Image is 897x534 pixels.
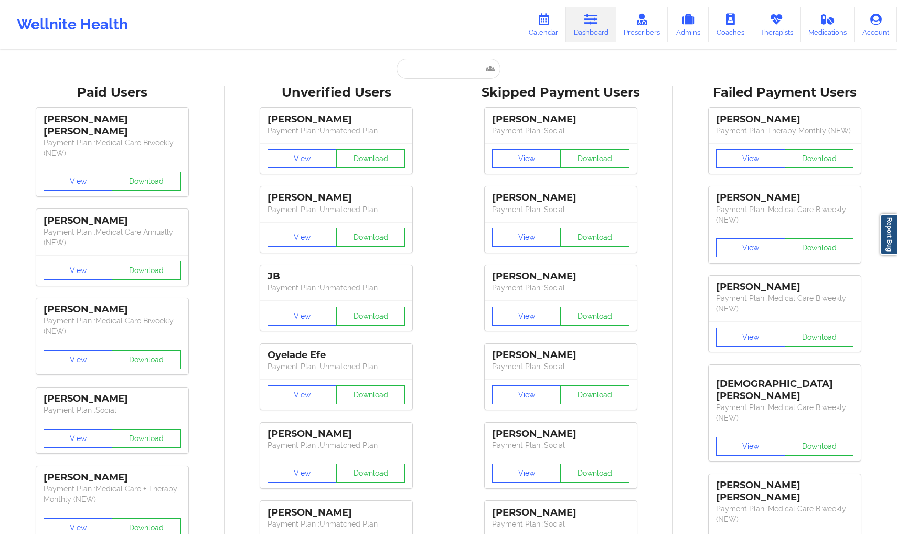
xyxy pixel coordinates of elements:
p: Payment Plan : Therapy Monthly (NEW) [716,125,853,136]
button: Download [112,261,181,280]
button: Download [785,149,854,168]
a: Medications [801,7,855,42]
div: [PERSON_NAME] [492,270,629,282]
button: View [268,149,337,168]
div: JB [268,270,405,282]
div: [PERSON_NAME] [492,349,629,361]
button: View [44,172,113,191]
button: View [716,149,785,168]
div: Failed Payment Users [680,85,890,101]
p: Payment Plan : Medical Care Biweekly (NEW) [716,402,853,423]
p: Payment Plan : Medical Care Annually (NEW) [44,227,181,248]
p: Payment Plan : Medical Care Biweekly (NEW) [44,316,181,337]
button: View [268,228,337,247]
div: Skipped Payment Users [456,85,666,101]
button: View [44,429,113,448]
button: View [268,385,337,404]
button: View [492,464,561,483]
div: Oyelade Efe [268,349,405,361]
button: View [492,149,561,168]
div: [PERSON_NAME] [44,303,181,316]
button: View [492,385,561,404]
button: View [44,261,113,280]
button: View [492,307,561,326]
button: View [492,228,561,247]
div: [PERSON_NAME] [716,113,853,125]
button: Download [336,464,405,483]
button: Download [112,429,181,448]
a: Report Bug [880,214,897,255]
p: Payment Plan : Unmatched Plan [268,204,405,215]
button: Download [336,385,405,404]
a: Calendar [521,7,566,42]
button: Download [336,228,405,247]
p: Payment Plan : Social [492,125,629,136]
a: Admins [668,7,709,42]
div: [PERSON_NAME] [268,113,405,125]
a: Therapists [752,7,801,42]
div: [PERSON_NAME] [716,192,853,204]
a: Coaches [709,7,752,42]
button: Download [336,307,405,326]
div: [PERSON_NAME] [268,192,405,204]
button: Download [560,464,629,483]
p: Payment Plan : Unmatched Plan [268,282,405,293]
button: Download [785,437,854,456]
div: [PERSON_NAME] [44,472,181,484]
div: [PERSON_NAME] [PERSON_NAME] [44,113,181,138]
div: [PERSON_NAME] [44,215,181,227]
a: Dashboard [566,7,616,42]
button: Download [560,385,629,404]
p: Payment Plan : Unmatched Plan [268,440,405,451]
div: [PERSON_NAME] [716,281,853,293]
button: Download [336,149,405,168]
p: Payment Plan : Medical Care Biweekly (NEW) [44,138,181,159]
div: [PERSON_NAME] [268,507,405,519]
p: Payment Plan : Social [44,405,181,415]
p: Payment Plan : Medical Care + Therapy Monthly (NEW) [44,484,181,505]
a: Prescribers [616,7,668,42]
button: View [716,238,785,257]
div: [PERSON_NAME] [268,428,405,440]
div: [PERSON_NAME] [44,393,181,405]
button: View [716,328,785,347]
p: Payment Plan : Medical Care Biweekly (NEW) [716,504,853,525]
div: [DEMOGRAPHIC_DATA][PERSON_NAME] [716,370,853,402]
button: Download [112,350,181,369]
p: Payment Plan : Unmatched Plan [268,519,405,529]
p: Payment Plan : Social [492,440,629,451]
button: Download [785,328,854,347]
p: Payment Plan : Unmatched Plan [268,125,405,136]
div: Unverified Users [232,85,442,101]
div: [PERSON_NAME] [PERSON_NAME] [716,479,853,504]
div: [PERSON_NAME] [492,428,629,440]
button: Download [112,172,181,191]
button: Download [785,238,854,257]
button: View [268,464,337,483]
div: [PERSON_NAME] [492,192,629,204]
p: Payment Plan : Social [492,361,629,372]
p: Payment Plan : Social [492,282,629,293]
button: Download [560,307,629,326]
p: Payment Plan : Social [492,519,629,529]
button: View [44,350,113,369]
div: Paid Users [7,85,217,101]
div: [PERSON_NAME] [492,507,629,519]
p: Payment Plan : Unmatched Plan [268,361,405,372]
p: Payment Plan : Medical Care Biweekly (NEW) [716,293,853,314]
button: View [716,437,785,456]
button: Download [560,228,629,247]
a: Account [855,7,897,42]
button: Download [560,149,629,168]
div: [PERSON_NAME] [492,113,629,125]
button: View [268,307,337,326]
p: Payment Plan : Medical Care Biweekly (NEW) [716,204,853,225]
p: Payment Plan : Social [492,204,629,215]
